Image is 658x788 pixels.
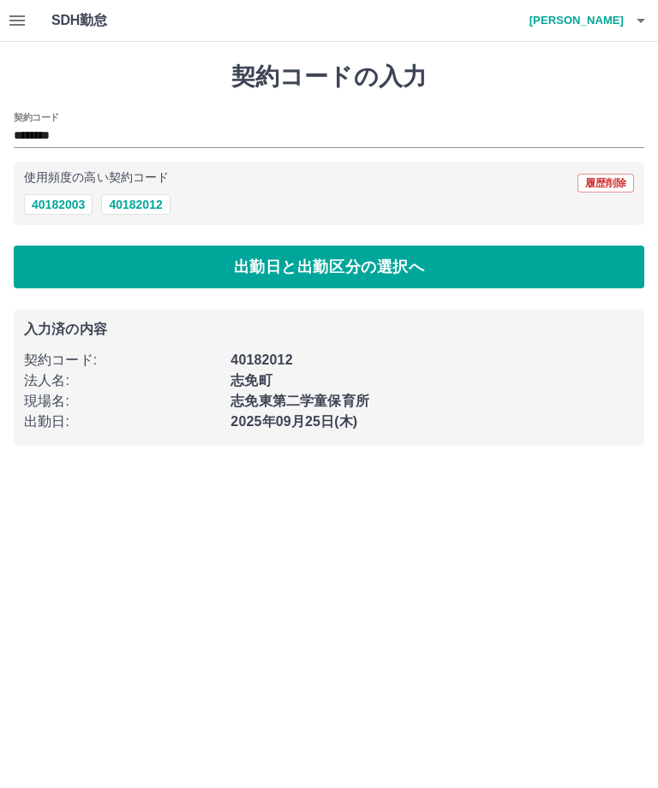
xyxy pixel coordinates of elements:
b: 2025年09月25日(木) [230,414,357,429]
p: 法人名 : [24,370,220,391]
button: 40182003 [24,194,93,215]
p: 出勤日 : [24,412,220,432]
b: 40182012 [230,353,292,367]
b: 志免東第二学童保育所 [230,394,369,408]
b: 志免町 [230,373,272,388]
h1: 契約コードの入力 [14,62,644,92]
p: 入力済の内容 [24,323,634,336]
button: 40182012 [101,194,170,215]
button: 履歴削除 [577,174,634,193]
p: 使用頻度の高い契約コード [24,172,169,184]
button: 出勤日と出勤区分の選択へ [14,246,644,288]
h2: 契約コード [14,110,59,124]
p: 現場名 : [24,391,220,412]
p: 契約コード : [24,350,220,370]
